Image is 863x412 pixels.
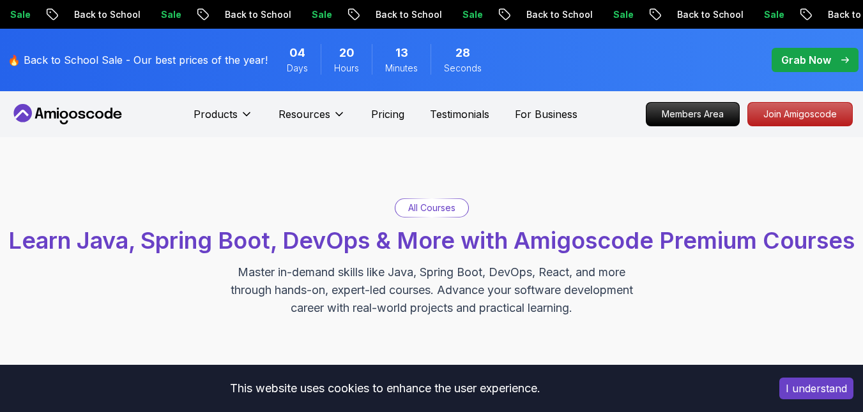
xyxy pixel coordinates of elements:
p: Sale [452,8,493,21]
p: Sale [302,8,342,21]
p: Back to School [215,8,302,21]
p: Sale [754,8,795,21]
p: Master in-demand skills like Java, Spring Boot, DevOps, React, and more through hands-on, expert-... [217,263,646,317]
p: Back to School [516,8,603,21]
a: Members Area [646,102,740,126]
p: Join Amigoscode [748,103,852,126]
span: 4 Days [289,44,305,62]
p: All Courses [408,202,455,214]
span: Learn Java, Spring Boot, DevOps & More with Amigoscode Premium Courses [8,226,855,254]
a: Join Amigoscode [747,102,853,126]
button: Products [194,107,253,132]
button: Accept cookies [779,378,853,399]
p: Members Area [646,103,739,126]
div: This website uses cookies to enhance the user experience. [10,374,760,402]
a: Testimonials [430,107,489,122]
p: Products [194,107,238,122]
p: Back to School [64,8,151,21]
span: Days [287,62,308,75]
span: Seconds [444,62,482,75]
span: 28 Seconds [455,44,470,62]
a: Pricing [371,107,404,122]
span: 13 Minutes [395,44,408,62]
p: Resources [279,107,330,122]
p: Grab Now [781,52,831,68]
span: Minutes [385,62,418,75]
a: For Business [515,107,577,122]
p: 🔥 Back to School Sale - Our best prices of the year! [8,52,268,68]
button: Resources [279,107,346,132]
p: Back to School [667,8,754,21]
span: Hours [334,62,359,75]
span: 20 Hours [339,44,355,62]
p: Sale [151,8,192,21]
p: Back to School [365,8,452,21]
p: Sale [603,8,644,21]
